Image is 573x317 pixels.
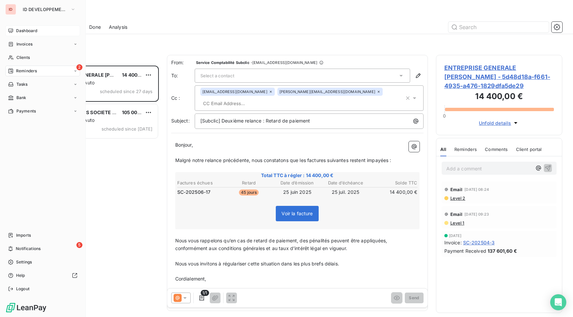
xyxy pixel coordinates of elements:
span: [PERSON_NAME][EMAIL_ADDRESS][DOMAIN_NAME] [279,90,375,94]
span: Clients [16,55,30,61]
span: [Subclic] Deuxième relance : Retard de paiement [200,118,310,124]
span: 137 601,60 € [488,247,517,254]
span: scheduled since [DATE] [102,126,152,132]
span: 1/1 [201,290,209,296]
span: Bonjour, [175,142,193,148]
span: Help [16,272,25,279]
th: Solde TTC [370,179,418,186]
button: Send [405,293,423,303]
img: Logo LeanPay [5,302,47,313]
h3: 14 400,00 € [444,90,554,104]
span: Nous vous rappelons qu’en cas de retard de paiement, des pénalités peuvent être appliquées, confo... [175,238,389,251]
span: 45 jours [239,189,259,195]
td: 25 juil. 2025 [322,188,369,196]
span: Invoice : [444,239,462,246]
input: Search [448,22,549,32]
span: Malgré notre relance précédente, nous constatons que les factures suivantes restent impayées : [175,157,391,163]
span: ID DEVELOPPEMENT PL [23,7,68,12]
span: Subject: [171,118,190,124]
span: MAISONS & CITES SOCIETE ANONYME D'HLM [47,109,154,115]
span: Bank [16,95,26,101]
div: Open Intercom Messenger [550,294,566,310]
span: Imports [16,232,31,238]
span: Settings [16,259,32,265]
a: Help [5,270,80,281]
span: 0 [443,113,446,118]
span: Nous vous invitons à régulariser cette situation dans les plus brefs délais. [175,261,339,266]
label: Cc : [171,95,195,101]
span: Select a contact [200,73,234,78]
td: 14 400,00 € [370,188,418,196]
span: [DATE] [449,234,462,238]
div: ID [5,4,16,15]
span: Client portal [516,147,542,152]
span: Unfold details [479,120,511,127]
label: To: [171,72,195,79]
span: Payment Received [444,247,486,254]
span: - [EMAIL_ADDRESS][DOMAIN_NAME] [251,61,317,65]
span: [EMAIL_ADDRESS][DOMAIN_NAME] [202,90,267,94]
span: ENTREPRISE GENERALE [PERSON_NAME] [47,72,145,78]
span: 2 [76,64,82,70]
span: [DATE] 08:24 [464,187,489,191]
span: Service Comptabilité Subclic [196,61,249,65]
input: CC Email Address... [200,98,278,108]
span: Total TTC à régler : 14 400,00 € [176,172,419,179]
div: grid [32,66,159,317]
span: SC-202506-17 [177,189,211,195]
span: Tasks [16,81,28,87]
span: SC-202504-3 [463,239,495,246]
th: Date d’émission [273,179,321,186]
td: 25 juin 2025 [273,188,321,196]
span: Invoices [16,41,33,47]
span: Level 2 [450,195,465,201]
span: Email [450,212,463,217]
span: Analysis [109,24,127,30]
span: Email [450,187,463,192]
span: ENTREPRISE GENERALE [PERSON_NAME] - 5d48d18a-f661-4935-a476-1829dfa5de29 [444,63,554,90]
th: Factures échues [177,179,225,186]
span: Notifications [16,246,41,252]
span: Voir la facture [281,211,313,216]
span: Payments [16,108,36,114]
th: Retard [225,179,273,186]
span: Reminders [16,68,37,74]
th: Date d’échéance [322,179,369,186]
span: scheduled since 27 days [100,89,152,94]
span: From: [171,59,195,66]
span: Logout [16,286,29,292]
span: Level 1 [450,220,464,226]
span: 14 400,00 € [122,72,150,78]
span: 5 [76,242,82,248]
button: Unfold details [477,119,521,127]
span: Dashboard [16,28,37,34]
span: All [440,147,446,152]
span: Reminders [454,147,477,152]
span: [DATE] 09:23 [464,212,489,216]
span: 105 000,00 € [122,109,153,115]
span: Comments [485,147,508,152]
span: Cordialement, [175,276,206,282]
span: Done [89,24,101,30]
